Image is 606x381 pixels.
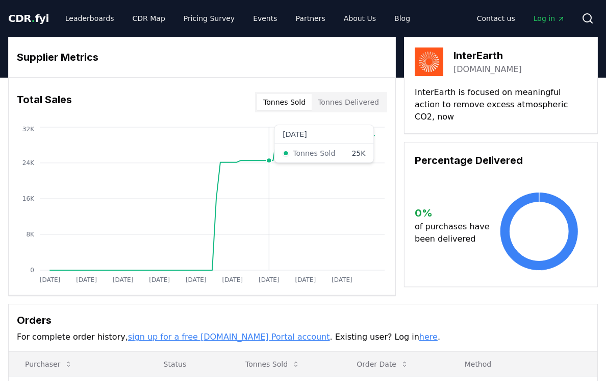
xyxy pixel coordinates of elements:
[57,9,418,28] nav: Main
[259,276,280,283] tspan: [DATE]
[17,50,387,65] h3: Supplier Metrics
[113,276,134,283] tspan: [DATE]
[175,9,243,28] a: Pricing Survey
[295,276,316,283] tspan: [DATE]
[386,9,418,28] a: Blog
[453,63,522,76] a: [DOMAIN_NAME]
[30,267,34,274] tspan: 0
[128,332,330,342] a: sign up for a free [DOMAIN_NAME] Portal account
[525,9,573,28] a: Log in
[415,86,587,123] p: InterEarth is focused on meaningful action to remove excess atmospheric CO2, now
[124,9,173,28] a: CDR Map
[415,221,491,245] p: of purchases have been delivered
[22,195,35,202] tspan: 16K
[26,231,35,238] tspan: 8K
[348,354,417,374] button: Order Date
[288,9,334,28] a: Partners
[534,13,565,23] span: Log in
[186,276,207,283] tspan: [DATE]
[17,331,589,343] p: For complete order history, . Existing user? Log in .
[336,9,384,28] a: About Us
[8,12,49,25] span: CDR fyi
[149,276,170,283] tspan: [DATE]
[237,354,308,374] button: Tonnes Sold
[419,332,438,342] a: here
[57,9,122,28] a: Leaderboards
[222,276,243,283] tspan: [DATE]
[17,92,72,112] h3: Total Sales
[17,313,589,328] h3: Orders
[156,359,221,369] p: Status
[453,48,522,63] h3: InterEarth
[22,159,35,166] tspan: 24K
[76,276,97,283] tspan: [DATE]
[17,354,81,374] button: Purchaser
[457,359,589,369] p: Method
[469,9,523,28] a: Contact us
[40,276,61,283] tspan: [DATE]
[469,9,573,28] nav: Main
[8,11,49,26] a: CDR.fyi
[312,94,385,110] button: Tonnes Delivered
[245,9,285,28] a: Events
[32,12,35,25] span: .
[415,47,443,76] img: InterEarth-logo
[22,126,35,133] tspan: 32K
[257,94,312,110] button: Tonnes Sold
[332,276,352,283] tspan: [DATE]
[415,205,491,221] h3: 0 %
[415,153,587,168] h3: Percentage Delivered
